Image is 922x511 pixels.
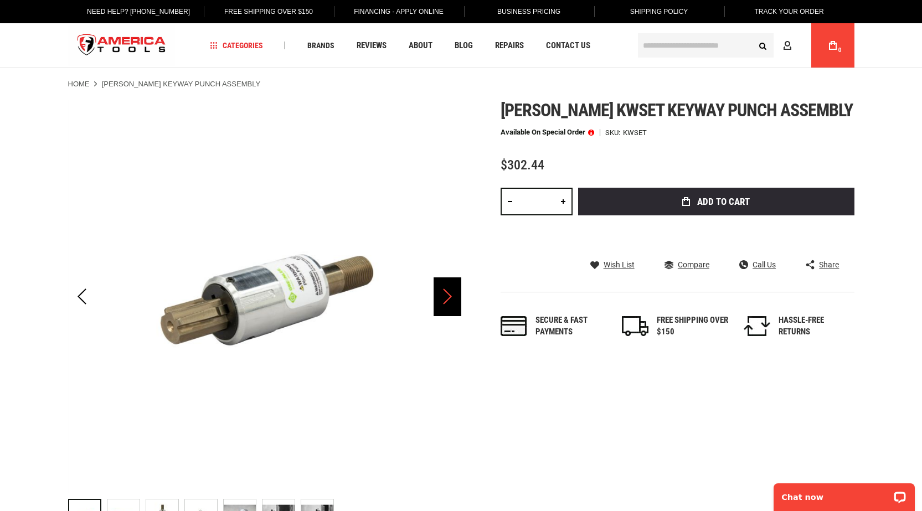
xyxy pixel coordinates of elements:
a: Brands [302,38,339,53]
strong: [PERSON_NAME] KEYWAY PUNCH ASSEMBLY [102,80,260,88]
img: returns [744,316,770,336]
a: Home [68,79,90,89]
button: Search [753,35,774,56]
img: GREENLEE KWSET KEYWAY PUNCH ASSEMBLY [68,100,461,493]
div: KWSET [623,129,647,136]
img: shipping [622,316,648,336]
strong: SKU [605,129,623,136]
div: FREE SHIPPING OVER $150 [657,314,729,338]
span: Wish List [604,261,635,269]
a: Categories [205,38,268,53]
span: Blog [455,42,473,50]
span: Shipping Policy [630,8,688,16]
img: America Tools [68,25,176,66]
div: HASSLE-FREE RETURNS [779,314,851,338]
button: Add to Cart [578,188,854,215]
span: Contact Us [546,42,590,50]
a: Blog [450,38,478,53]
a: Call Us [739,260,776,270]
iframe: LiveChat chat widget [766,476,922,511]
a: Contact Us [541,38,595,53]
span: Share [819,261,839,269]
span: Compare [678,261,709,269]
iframe: Secure express checkout frame [576,219,857,251]
span: Call Us [753,261,776,269]
a: Reviews [352,38,392,53]
span: Repairs [495,42,524,50]
img: payments [501,316,527,336]
span: Brands [307,42,334,49]
span: Categories [210,42,263,49]
div: Next [434,100,461,493]
span: $302.44 [501,157,544,173]
span: [PERSON_NAME] kwset keyway punch assembly [501,100,853,121]
span: 0 [838,47,842,53]
a: store logo [68,25,176,66]
a: Repairs [490,38,529,53]
span: Reviews [357,42,387,50]
span: Add to Cart [697,197,750,207]
a: About [404,38,437,53]
a: Compare [665,260,709,270]
a: Wish List [590,260,635,270]
div: Secure & fast payments [535,314,607,338]
p: Available on Special Order [501,128,594,136]
a: 0 [822,23,843,68]
div: Previous [68,100,96,493]
span: About [409,42,432,50]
